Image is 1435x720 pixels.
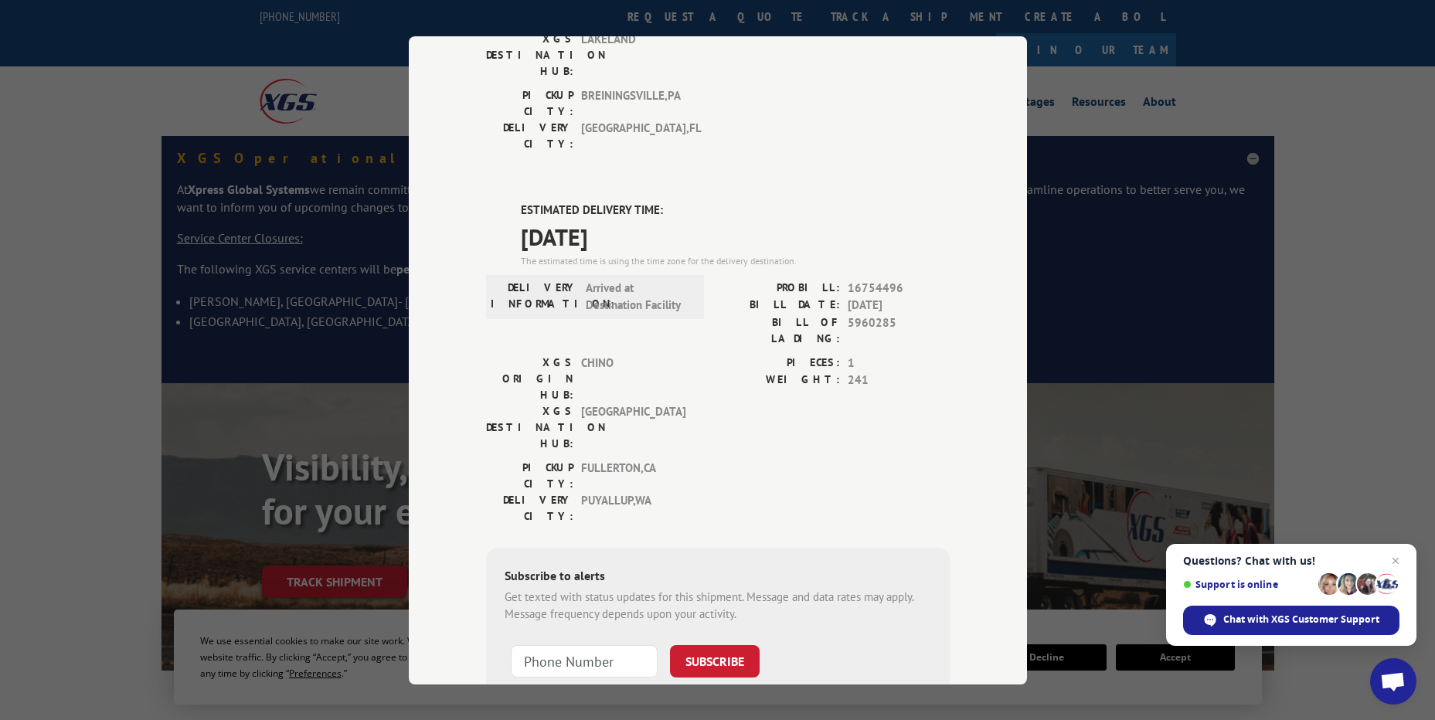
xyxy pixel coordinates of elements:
span: Chat with XGS Customer Support [1223,613,1379,627]
span: LAKELAND [581,31,685,80]
span: PUYALLUP , WA [581,491,685,524]
input: Phone Number [511,644,658,677]
span: CHINO [581,354,685,402]
label: WEIGHT: [718,372,840,389]
span: [GEOGRAPHIC_DATA] [581,402,685,451]
label: XGS DESTINATION HUB: [486,402,573,451]
span: Arrived at Destination Facility [586,279,690,314]
label: DELIVERY CITY: [486,491,573,524]
button: SUBSCRIBE [670,644,760,677]
label: XGS DESTINATION HUB: [486,31,573,80]
span: Chat with XGS Customer Support [1183,606,1399,635]
label: XGS ORIGIN HUB: [486,354,573,402]
span: [DATE] [848,297,950,314]
div: The estimated time is using the time zone for the delivery destination. [521,253,950,267]
label: DELIVERY CITY: [486,120,573,152]
label: PIECES: [718,354,840,372]
span: Questions? Chat with us! [1183,555,1399,567]
span: [GEOGRAPHIC_DATA] , FL [581,120,685,152]
span: BREININGSVILLE , PA [581,87,685,120]
div: Subscribe to alerts [505,565,931,588]
span: 5960285 [848,314,950,346]
span: [DATE] [521,219,950,253]
label: BILL OF LADING: [718,314,840,346]
label: ESTIMATED DELIVERY TIME: [521,202,950,219]
span: FULLERTON , CA [581,459,685,491]
span: 241 [848,372,950,389]
label: PICKUP CITY: [486,87,573,120]
label: PICKUP CITY: [486,459,573,491]
a: Open chat [1370,658,1416,705]
span: 1 [848,354,950,372]
span: Support is online [1183,579,1313,590]
label: PROBILL: [718,279,840,297]
div: Get texted with status updates for this shipment. Message and data rates may apply. Message frequ... [505,588,931,623]
label: BILL DATE: [718,297,840,314]
span: 16754496 [848,279,950,297]
label: DELIVERY INFORMATION: [491,279,578,314]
